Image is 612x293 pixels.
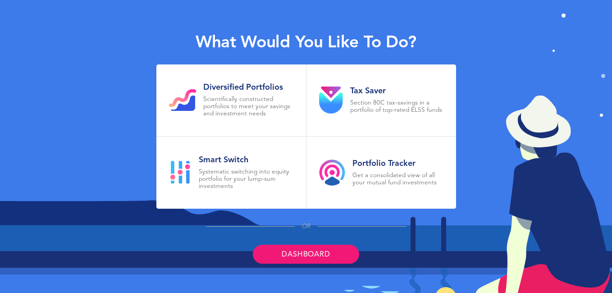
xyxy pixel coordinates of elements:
[306,64,456,137] a: Tax SaverSection 80C tax-savings in a portfolio of top-rated ELSS funds
[350,100,443,114] p: Section 80C tax-savings in a portfolio of top-rated ELSS funds
[169,161,192,184] img: smart-goal-icon.svg
[156,137,306,209] a: Smart SwitchSystematic switching into equity portfolio for your lump-sum investments
[306,137,456,209] a: Portfolio TrackerGet a consolidated view of all your mutual fund investments
[319,87,343,114] img: product-tax.svg
[156,64,306,137] a: Diversified PortfoliosScientifically constructed portfolios to meet your savings and investment n...
[352,159,443,169] h2: Portfolio Tracker
[199,155,293,165] h2: Smart Switch
[319,160,345,186] img: product-tracker.svg
[203,96,293,118] p: Scientifically constructed portfolios to meet your savings and investment needs
[199,169,293,190] p: Systematic switching into equity portfolio for your lump-sum investments
[169,89,196,111] img: gi-goal-icon.svg
[350,86,443,96] h2: Tax Saver
[352,172,443,187] p: Get a consolidated view of all your mutual fund investments
[302,223,311,230] p: OR
[203,82,293,92] h2: Diversified Portfolios
[253,245,359,264] a: Dashboard
[196,33,416,53] h1: What would you like to do?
